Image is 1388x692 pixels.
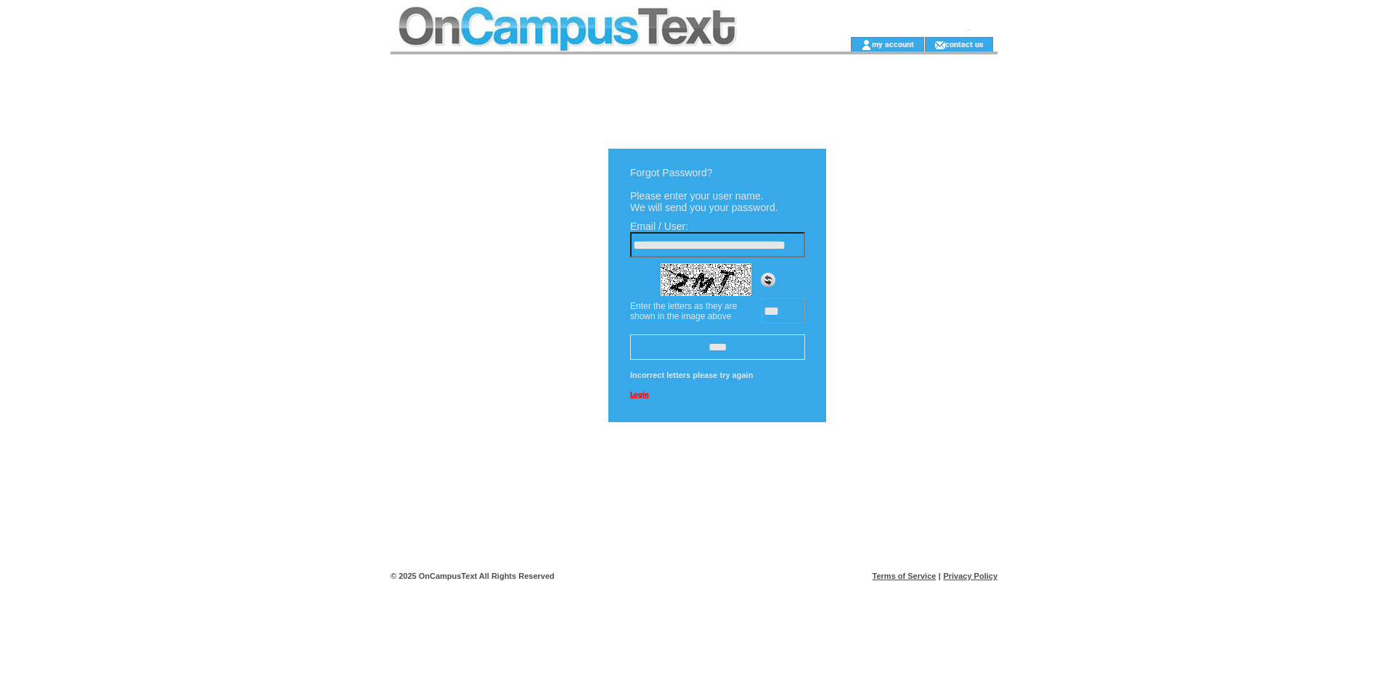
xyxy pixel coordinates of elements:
span: © 2025 OnCampusText All Rights Reserved [391,572,555,580]
span: Enter the letters as they are shown in the image above [630,301,737,321]
a: Terms of Service [873,572,936,580]
a: Login [630,390,649,398]
img: contact_us_icon.gif [934,39,945,51]
a: Privacy Policy [943,572,997,580]
img: Captcha.jpg [661,263,751,296]
span: Incorrect letters please try again [630,367,805,383]
a: my account [872,39,914,49]
span: | [939,572,941,580]
img: account_icon.gif [861,39,872,51]
span: Email / User: [630,221,688,232]
img: refresh.png [761,273,775,287]
span: Forgot Password? Please enter your user name. We will send you your password. [630,167,778,213]
a: contact us [945,39,984,49]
